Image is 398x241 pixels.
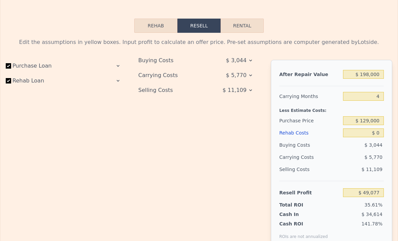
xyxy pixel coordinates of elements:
label: Purchase Loan [6,60,74,72]
span: $ 3,044 [226,54,247,67]
span: $ 3,044 [365,142,382,148]
div: Selling Costs [279,163,340,175]
button: Rehab [134,19,177,33]
button: Rental [221,19,264,33]
div: Selling Costs [138,84,206,96]
span: $ 34,614 [362,212,382,217]
input: Purchase Loan [6,63,11,69]
span: $ 11,109 [223,84,247,96]
div: Cash In [279,211,317,218]
div: Purchase Price [279,115,340,127]
div: Cash ROI [279,220,328,227]
span: 35.61% [365,202,382,208]
div: Carrying Costs [138,69,206,81]
span: 141.78% [362,221,382,226]
div: Buying Costs [279,139,340,151]
label: Rehab Loan [6,75,74,87]
div: Rehab Costs [279,127,340,139]
div: Resell Profit [279,187,340,199]
div: Less Estimate Costs: [279,102,384,115]
span: $ 5,770 [226,69,247,81]
button: Resell [177,19,221,33]
span: $ 5,770 [365,154,382,160]
div: Edit the assumptions in yellow boxes. Input profit to calculate an offer price. Pre-set assumptio... [6,38,392,46]
div: Buying Costs [138,54,206,67]
span: $ 11,109 [362,167,382,172]
input: Rehab Loan [6,78,11,83]
div: ROIs are not annualized [279,227,328,239]
div: Total ROI [279,201,317,208]
div: After Repair Value [279,68,340,80]
div: Carrying Costs [279,151,317,163]
div: Carrying Months [279,90,340,102]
